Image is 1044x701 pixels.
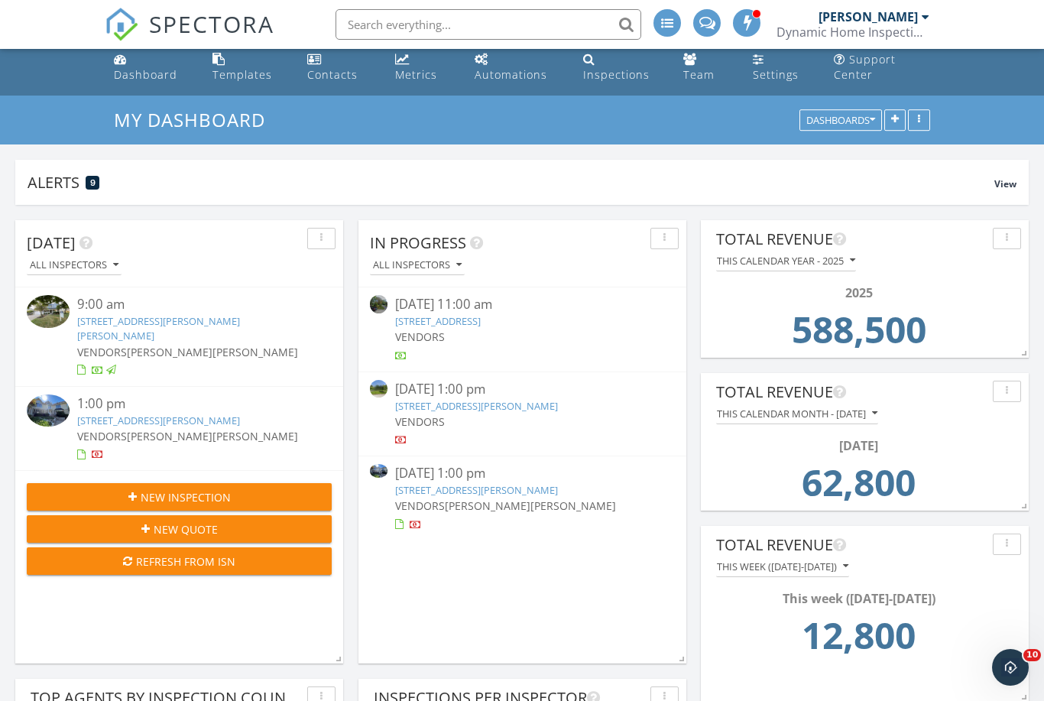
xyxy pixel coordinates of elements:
img: 9548211%2Freports%2F1c06802b-72b3-44c2-bbbe-17b3ff3d4731%2Fcover_photos%2FX2hdihzUu9lDoj9wJ5LE%2F... [27,295,70,327]
div: [DATE] [721,437,997,455]
a: 9:00 am [STREET_ADDRESS][PERSON_NAME][PERSON_NAME] VENDORS[PERSON_NAME][PERSON_NAME] [27,295,332,378]
a: 1:00 pm [STREET_ADDRESS][PERSON_NAME] VENDORS[PERSON_NAME][PERSON_NAME] [27,394,332,462]
img: streetview [370,380,387,398]
a: Settings [747,46,815,89]
div: Support Center [834,52,896,82]
a: SPECTORA [105,21,274,53]
button: This calendar month - [DATE] [716,404,878,424]
div: [DATE] 1:00 pm [395,380,650,399]
a: Automations (Advanced) [469,46,564,89]
span: VENDORS [77,345,127,359]
button: New Inspection [27,483,332,511]
span: VENDORS [395,498,445,513]
div: Refresh from ISN [39,553,319,570]
a: Templates [206,46,289,89]
div: Dashboard [114,67,177,82]
span: [PERSON_NAME] [212,429,298,443]
span: View [994,177,1016,190]
a: [DATE] 1:00 pm [STREET_ADDRESS][PERSON_NAME] VENDORS[PERSON_NAME][PERSON_NAME] [370,464,675,532]
img: 9543427%2Fcover_photos%2FwZ3ui6oK9nLtSMqN2brc%2Fsmall.jpg [27,394,70,427]
button: New Quote [27,515,332,543]
button: Dashboards [799,110,882,131]
div: Templates [212,67,272,82]
a: [DATE] 1:00 pm [STREET_ADDRESS][PERSON_NAME] VENDORS [370,380,675,448]
span: 10 [1023,649,1041,661]
div: [PERSON_NAME] [819,9,918,24]
input: Search everything... [336,9,641,40]
div: All Inspectors [373,260,462,271]
div: Dashboards [806,115,875,126]
div: [DATE] 11:00 am [395,295,650,314]
span: [PERSON_NAME] [127,429,212,443]
span: SPECTORA [149,8,274,40]
span: VENDORS [395,329,445,344]
a: [STREET_ADDRESS][PERSON_NAME] [395,483,558,497]
a: [STREET_ADDRESS][PERSON_NAME] [77,414,240,427]
div: Total Revenue [716,381,987,404]
a: Dashboard [108,46,194,89]
img: The Best Home Inspection Software - Spectora [105,8,138,41]
div: Dynamic Home Inspection Services, LLC [777,24,929,40]
div: Settings [753,67,799,82]
a: [STREET_ADDRESS][PERSON_NAME] [395,399,558,413]
span: VENDORS [77,429,127,443]
div: 2025 [721,284,997,302]
button: All Inspectors [27,255,122,276]
div: Inspections [583,67,650,82]
span: New Quote [154,521,218,537]
span: [PERSON_NAME] [530,498,616,513]
div: Alerts [28,172,994,193]
button: This calendar year - 2025 [716,251,856,271]
a: My Dashboard [114,107,278,132]
img: 9543427%2Fcover_photos%2FwZ3ui6oK9nLtSMqN2brc%2Fsmall.jpg [370,464,387,477]
span: [DATE] [27,232,76,253]
div: [DATE] 1:00 pm [395,464,650,483]
a: Contacts [301,46,377,89]
button: This week ([DATE]-[DATE]) [716,557,849,577]
div: Contacts [307,67,358,82]
img: streetview [370,295,387,313]
div: This week ([DATE]-[DATE]) [717,561,848,572]
td: 62800.0 [721,455,997,519]
div: This calendar month - [DATE] [717,408,877,419]
span: New Inspection [141,489,231,505]
a: [STREET_ADDRESS] [395,314,481,328]
span: [PERSON_NAME] [445,498,530,513]
iframe: Intercom live chat [992,649,1029,686]
div: All Inspectors [30,260,118,271]
td: 588500.0 [721,302,997,366]
a: Inspections [577,46,666,89]
div: 9:00 am [77,295,306,314]
a: Metrics [389,46,457,89]
div: Total Revenue [716,534,987,557]
a: [DATE] 11:00 am [STREET_ADDRESS] VENDORS [370,295,675,363]
span: [PERSON_NAME] [127,345,212,359]
div: Total Revenue [716,228,987,251]
div: Metrics [395,67,437,82]
td: 12800.0 [721,608,997,672]
div: Team [683,67,715,82]
span: 9 [90,177,96,188]
span: [PERSON_NAME] [212,345,298,359]
button: All Inspectors [370,255,465,276]
div: Automations [475,67,547,82]
div: 1:00 pm [77,394,306,414]
span: VENDORS [395,414,445,429]
button: Refresh from ISN [27,547,332,575]
a: Team [677,46,734,89]
a: Support Center [828,46,937,89]
div: This calendar year - 2025 [717,255,855,266]
a: [STREET_ADDRESS][PERSON_NAME][PERSON_NAME] [77,314,240,342]
div: This week ([DATE]-[DATE]) [721,589,997,608]
span: In Progress [370,232,466,253]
